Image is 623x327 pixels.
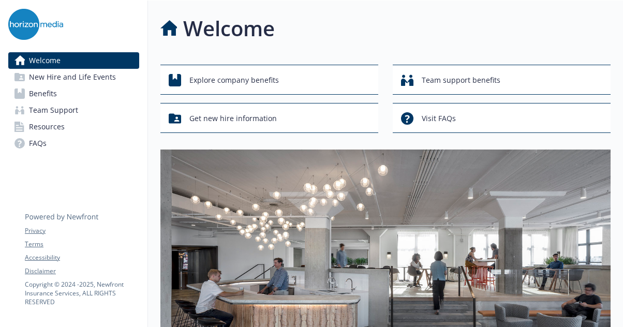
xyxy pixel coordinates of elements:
span: Resources [29,118,65,135]
a: Privacy [25,226,139,235]
span: Visit FAQs [422,109,456,128]
span: Team support benefits [422,70,500,90]
a: FAQs [8,135,139,152]
p: Copyright © 2024 - 2025 , Newfront Insurance Services, ALL RIGHTS RESERVED [25,280,139,306]
span: Get new hire information [189,109,277,128]
button: Visit FAQs [393,103,611,133]
button: Get new hire information [160,103,378,133]
span: Team Support [29,102,78,118]
button: Team support benefits [393,65,611,95]
span: Welcome [29,52,61,69]
a: Accessibility [25,253,139,262]
a: Welcome [8,52,139,69]
a: Benefits [8,85,139,102]
a: Team Support [8,102,139,118]
a: Resources [8,118,139,135]
a: New Hire and Life Events [8,69,139,85]
span: Explore company benefits [189,70,279,90]
span: New Hire and Life Events [29,69,116,85]
a: Disclaimer [25,266,139,276]
a: Terms [25,240,139,249]
span: FAQs [29,135,47,152]
button: Explore company benefits [160,65,378,95]
span: Benefits [29,85,57,102]
h1: Welcome [183,13,275,44]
